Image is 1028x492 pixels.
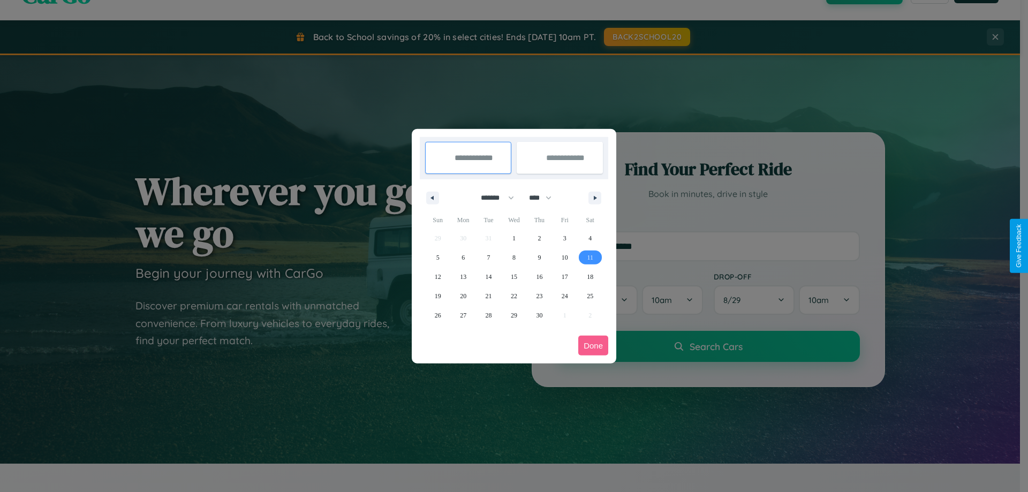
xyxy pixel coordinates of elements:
button: 15 [501,267,526,286]
span: 13 [460,267,466,286]
span: 3 [563,229,566,248]
span: 26 [435,306,441,325]
span: 2 [538,229,541,248]
button: 6 [450,248,475,267]
button: 14 [476,267,501,286]
span: 17 [562,267,568,286]
button: 7 [476,248,501,267]
span: Fri [552,211,577,229]
button: 1 [501,229,526,248]
span: Mon [450,211,475,229]
span: 21 [486,286,492,306]
button: 26 [425,306,450,325]
span: 16 [536,267,542,286]
button: 19 [425,286,450,306]
span: 4 [588,229,592,248]
button: 3 [552,229,577,248]
span: 14 [486,267,492,286]
button: 30 [527,306,552,325]
span: 29 [511,306,517,325]
button: 25 [578,286,603,306]
span: 30 [536,306,542,325]
span: 7 [487,248,490,267]
span: 1 [512,229,516,248]
button: 4 [578,229,603,248]
button: 27 [450,306,475,325]
span: 23 [536,286,542,306]
span: Sun [425,211,450,229]
button: 16 [527,267,552,286]
span: 5 [436,248,440,267]
span: 28 [486,306,492,325]
button: 18 [578,267,603,286]
button: Done [578,336,608,355]
span: Sat [578,211,603,229]
span: 9 [538,248,541,267]
span: 19 [435,286,441,306]
div: Give Feedback [1015,224,1023,268]
button: 8 [501,248,526,267]
button: 28 [476,306,501,325]
span: 11 [587,248,593,267]
span: Thu [527,211,552,229]
span: 15 [511,267,517,286]
button: 5 [425,248,450,267]
span: 20 [460,286,466,306]
span: 8 [512,248,516,267]
span: 12 [435,267,441,286]
span: 6 [462,248,465,267]
button: 17 [552,267,577,286]
button: 23 [527,286,552,306]
button: 9 [527,248,552,267]
span: 27 [460,306,466,325]
button: 13 [450,267,475,286]
span: 10 [562,248,568,267]
button: 10 [552,248,577,267]
button: 12 [425,267,450,286]
button: 29 [501,306,526,325]
span: Tue [476,211,501,229]
span: 18 [587,267,593,286]
span: Wed [501,211,526,229]
button: 22 [501,286,526,306]
button: 11 [578,248,603,267]
button: 21 [476,286,501,306]
button: 20 [450,286,475,306]
button: 2 [527,229,552,248]
span: 25 [587,286,593,306]
button: 24 [552,286,577,306]
span: 24 [562,286,568,306]
span: 22 [511,286,517,306]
